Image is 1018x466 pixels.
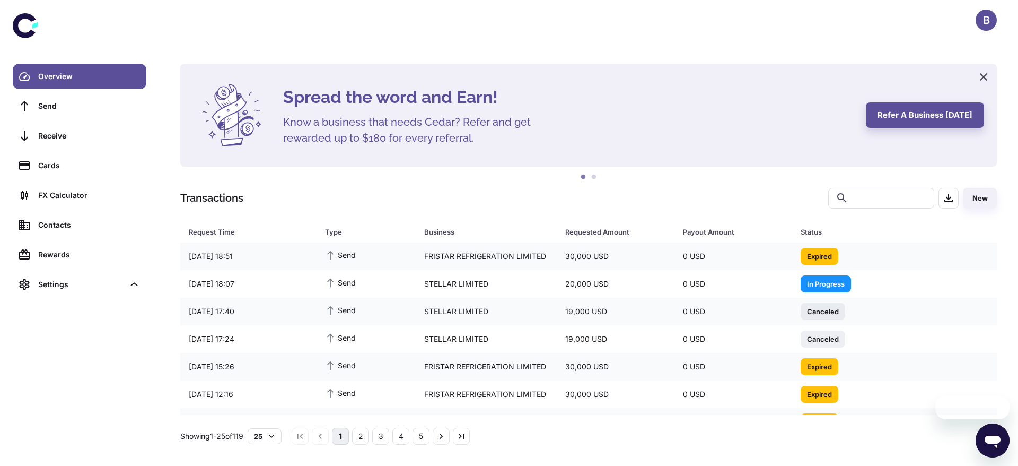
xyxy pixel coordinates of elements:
[189,225,299,239] div: Request Time
[325,304,356,316] span: Send
[578,172,589,183] button: 1
[453,428,470,445] button: Go to last page
[976,10,997,31] button: B
[38,219,140,231] div: Contacts
[38,100,140,112] div: Send
[963,188,997,209] button: New
[935,396,1010,419] iframe: Message from company
[866,102,984,128] button: Refer a business [DATE]
[325,249,356,261] span: Send
[325,225,397,239] div: Type
[557,412,674,432] div: 15,000 USD
[13,93,146,119] a: Send
[38,279,124,290] div: Settings
[557,329,674,349] div: 19,000 USD
[674,274,792,294] div: 0 USD
[557,274,674,294] div: 20,000 USD
[180,357,317,377] div: [DATE] 15:26
[352,428,369,445] button: Go to page 2
[801,361,838,372] span: Expired
[325,387,356,399] span: Send
[180,412,317,432] div: [DATE] 10:54
[38,249,140,261] div: Rewards
[557,301,674,322] div: 19,000 USD
[325,359,356,371] span: Send
[189,225,312,239] span: Request Time
[283,84,853,110] h4: Spread the word and Earn!
[683,225,774,239] div: Payout Amount
[565,225,670,239] span: Requested Amount
[416,384,557,404] div: FRISTAR REFRIGERATION LIMITED
[674,246,792,266] div: 0 USD
[674,301,792,322] div: 0 USD
[13,64,146,89] a: Overview
[38,130,140,142] div: Receive
[13,123,146,149] a: Receive
[180,430,243,442] p: Showing 1-25 of 119
[38,71,140,82] div: Overview
[13,242,146,267] a: Rewards
[416,274,557,294] div: STELLAR LIMITED
[674,384,792,404] div: 0 USD
[13,183,146,208] a: FX Calculator
[180,246,317,266] div: [DATE] 18:51
[416,357,557,377] div: FRISTAR REFRIGERATION LIMITED
[557,384,674,404] div: 30,000 USD
[325,225,411,239] span: Type
[416,329,557,349] div: STELLAR LIMITED
[325,415,356,426] span: Send
[801,251,838,261] span: Expired
[674,329,792,349] div: 0 USD
[248,428,282,444] button: 25
[565,225,656,239] div: Requested Amount
[674,412,792,432] div: 0 USD
[13,212,146,238] a: Contacts
[413,428,429,445] button: Go to page 5
[683,225,788,239] span: Payout Amount
[557,357,674,377] div: 30,000 USD
[801,278,851,289] span: In Progress
[290,428,471,445] nav: pagination navigation
[801,333,845,344] span: Canceled
[416,301,557,322] div: STELLAR LIMITED
[13,272,146,297] div: Settings
[325,277,356,288] span: Send
[416,246,557,266] div: FRISTAR REFRIGERATION LIMITED
[13,153,146,178] a: Cards
[6,7,76,16] span: Hi. Need any help?
[433,428,450,445] button: Go to next page
[801,225,939,239] div: Status
[910,398,931,419] iframe: Close message
[372,428,389,445] button: Go to page 3
[180,190,243,206] h1: Transactions
[38,189,140,201] div: FX Calculator
[392,428,409,445] button: Go to page 4
[283,114,548,146] h5: Know a business that needs Cedar? Refer and get rewarded up to $180 for every referral.
[325,332,356,343] span: Send
[416,412,557,432] div: JINAN RETEK INDUSTRIES
[38,160,140,171] div: Cards
[180,384,317,404] div: [DATE] 12:16
[180,274,317,294] div: [DATE] 18:07
[180,301,317,322] div: [DATE] 17:40
[976,424,1010,458] iframe: Button to launch messaging window
[801,225,953,239] span: Status
[801,389,838,399] span: Expired
[180,329,317,349] div: [DATE] 17:24
[557,246,674,266] div: 30,000 USD
[332,428,349,445] button: page 1
[674,357,792,377] div: 0 USD
[589,172,599,183] button: 2
[801,306,845,316] span: Canceled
